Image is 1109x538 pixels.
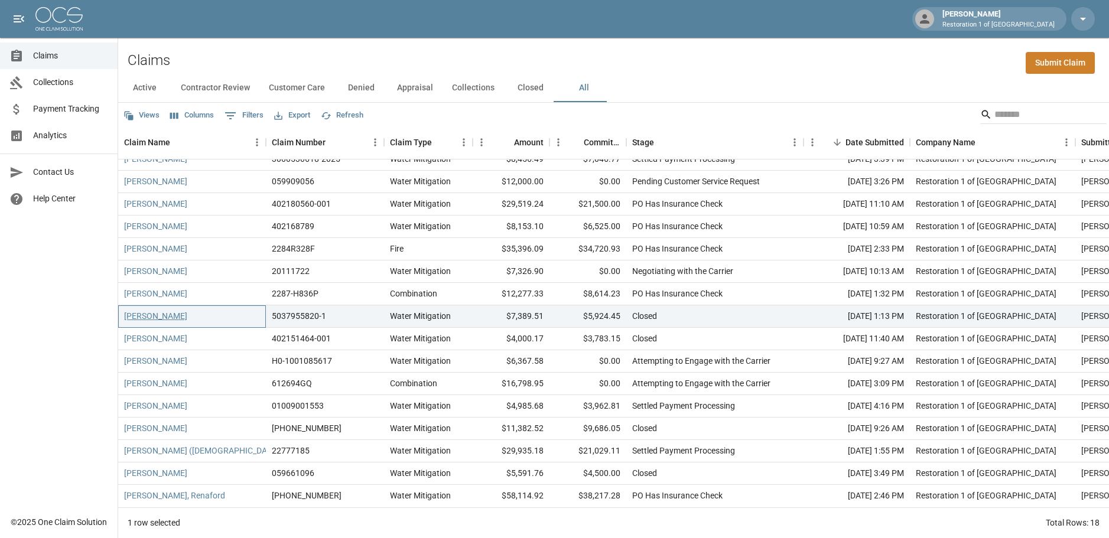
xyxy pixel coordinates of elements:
div: Search [980,105,1107,126]
div: $34,720.93 [549,238,626,260]
div: $21,029.11 [549,440,626,462]
div: [DATE] 3:39 PM [804,148,910,171]
div: Claim Name [124,126,170,159]
button: Sort [829,134,845,151]
span: Claims [33,50,108,62]
div: [DATE] 3:26 PM [804,171,910,193]
div: 300-0324599-2025 [272,490,342,501]
div: Negotiating with the Carrier [632,265,733,277]
div: $8,614.23 [549,283,626,305]
div: Committed Amount [549,126,626,159]
button: Views [121,106,162,125]
div: PO Has Insurance Check [632,198,723,210]
a: [PERSON_NAME] [124,265,187,277]
div: Restoration 1 of Grand Rapids [916,175,1056,187]
div: Water Mitigation [390,332,451,344]
button: Show filters [222,106,266,125]
a: [PERSON_NAME] [124,310,187,322]
button: open drawer [7,7,31,31]
div: $29,519.24 [473,193,549,216]
button: Sort [170,134,187,151]
a: [PERSON_NAME] ([DEMOGRAPHIC_DATA]) [124,445,281,457]
div: Water Mitigation [390,175,451,187]
div: Restoration 1 of Grand Rapids [916,355,1056,367]
div: PO Has Insurance Check [632,243,723,255]
button: Menu [248,133,266,151]
div: 01009001553 [272,400,324,412]
button: Appraisal [388,74,443,102]
a: [PERSON_NAME] [124,175,187,187]
div: $11,382.52 [473,418,549,440]
div: $8,153.10 [473,216,549,238]
a: [PERSON_NAME] [124,467,187,479]
div: Combination [390,377,437,389]
div: Restoration 1 of Grand Rapids [916,377,1056,389]
a: [PERSON_NAME] [124,288,187,299]
a: [PERSON_NAME], Renaford [124,490,225,501]
div: [DATE] 3:09 PM [804,373,910,395]
div: Water Mitigation [390,400,451,412]
div: Claim Number [266,126,384,159]
p: Restoration 1 of [GEOGRAPHIC_DATA] [942,20,1055,30]
span: Help Center [33,193,108,205]
a: [PERSON_NAME] [124,355,187,367]
div: Settled Payment Processing [632,445,735,457]
button: Active [118,74,171,102]
div: Water Mitigation [390,310,451,322]
div: H0-1001085617 [272,355,332,367]
div: Pending Customer Service Request [632,175,760,187]
h2: Claims [128,52,170,69]
div: Water Mitigation [390,467,451,479]
a: [PERSON_NAME] [124,220,187,232]
div: Date Submitted [845,126,904,159]
a: [PERSON_NAME] [124,377,187,389]
a: [PERSON_NAME] [124,332,187,344]
div: [DATE] 9:26 AM [804,418,910,440]
div: Combination [390,288,437,299]
a: [PERSON_NAME] [124,400,187,412]
div: 20111722 [272,265,310,277]
div: 402168789 [272,220,314,232]
div: Restoration 1 of Grand Rapids [916,243,1056,255]
div: PO Has Insurance Check [632,220,723,232]
div: [DATE] 1:55 PM [804,440,910,462]
button: Sort [654,134,671,151]
div: Restoration 1 of Grand Rapids [916,445,1056,457]
button: Customer Care [259,74,334,102]
button: Collections [443,74,504,102]
div: $7,326.90 [473,260,549,283]
div: Water Mitigation [390,355,451,367]
div: Water Mitigation [390,490,451,501]
div: [DATE] 1:13 PM [804,305,910,328]
div: [DATE] 9:27 AM [804,350,910,373]
div: [DATE] 2:33 PM [804,238,910,260]
div: 059909056 [272,175,314,187]
div: Water Mitigation [390,153,451,165]
div: $4,985.68 [473,395,549,418]
div: Total Rows: 18 [1046,517,1100,529]
div: $16,798.95 [473,373,549,395]
div: Company Name [910,126,1075,159]
button: Sort [975,134,992,151]
div: [DATE] 10:13 AM [804,260,910,283]
div: Restoration 1 of Grand Rapids [916,220,1056,232]
div: $0.00 [549,171,626,193]
a: [PERSON_NAME] [124,243,187,255]
div: $6,367.58 [473,350,549,373]
div: 5037955820-1 [272,310,326,322]
div: [DATE] 11:10 AM [804,193,910,216]
div: Restoration 1 of Grand Rapids [916,400,1056,412]
div: Closed [632,467,657,479]
div: Claim Number [272,126,326,159]
div: $0.00 [549,350,626,373]
button: Export [271,106,313,125]
div: Stage [632,126,654,159]
div: [PERSON_NAME] [938,8,1059,30]
button: Menu [473,133,490,151]
div: 402180560-001 [272,198,331,210]
div: Restoration 1 of Grand Rapids [916,467,1056,479]
button: Sort [432,134,448,151]
div: dynamic tabs [118,74,1109,102]
div: Amount [473,126,549,159]
span: Analytics [33,129,108,142]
